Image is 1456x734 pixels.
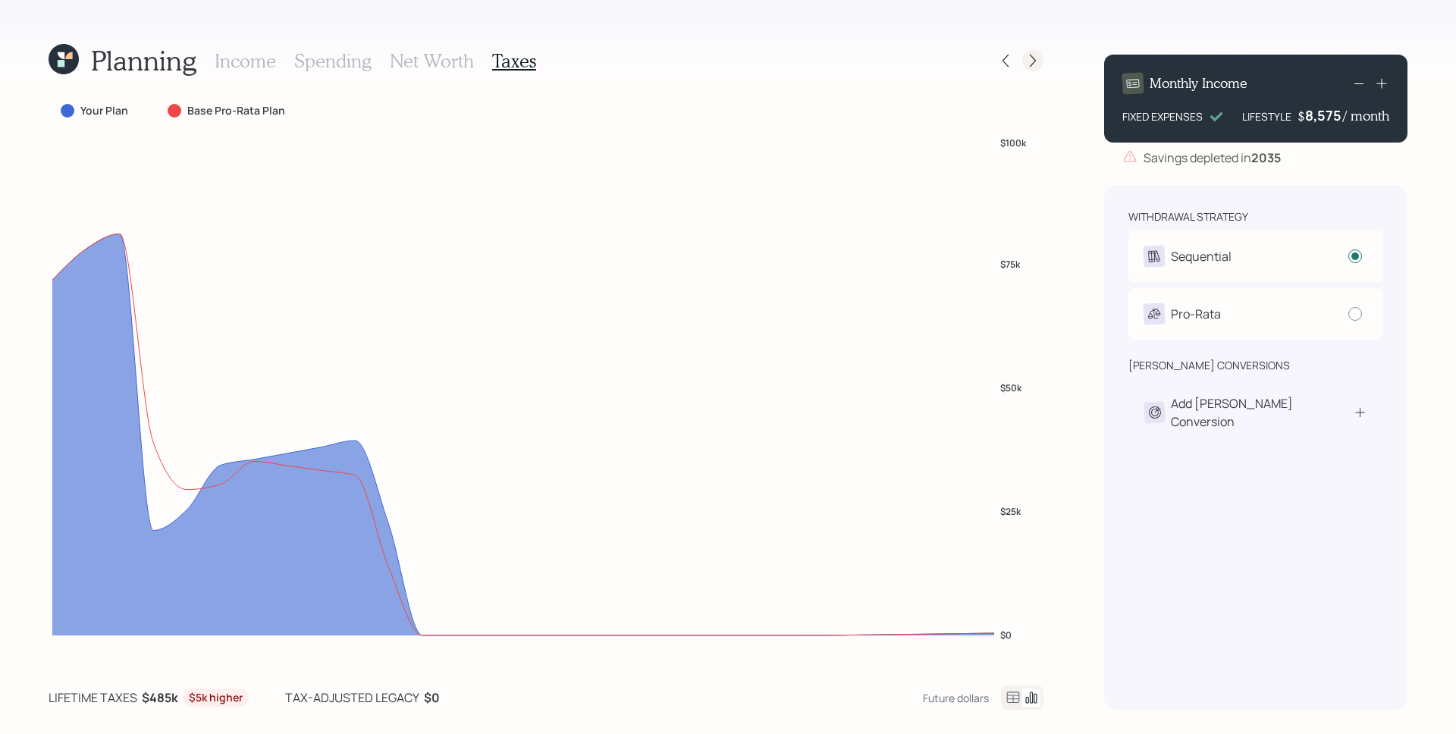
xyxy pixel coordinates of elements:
[1171,305,1221,323] div: Pro-Rata
[1122,108,1203,124] div: FIXED EXPENSES
[1000,381,1022,394] tspan: $50k
[1000,505,1021,518] tspan: $25k
[285,689,419,707] div: tax-adjusted legacy
[1305,106,1343,124] div: 8,575
[1171,247,1232,265] div: Sequential
[1298,108,1305,124] h4: $
[1128,209,1248,224] div: withdrawal strategy
[923,691,989,705] div: Future dollars
[189,690,243,705] div: $5k higher
[91,44,196,77] h1: Planning
[142,689,178,706] b: $485k
[187,103,285,118] label: Base Pro-Rata Plan
[390,50,474,72] h3: Net Worth
[1251,149,1281,166] b: 2035
[1343,108,1389,124] h4: / month
[1000,257,1021,270] tspan: $75k
[215,50,276,72] h3: Income
[1171,394,1353,431] div: Add [PERSON_NAME] Conversion
[1000,136,1027,149] tspan: $100k
[492,50,536,72] h3: Taxes
[1000,629,1012,641] tspan: $0
[1242,108,1291,124] div: LIFESTYLE
[294,50,372,72] h3: Spending
[424,689,440,706] b: $0
[49,689,137,707] div: lifetime taxes
[1150,75,1247,92] h4: Monthly Income
[80,103,128,118] label: Your Plan
[1144,149,1281,167] div: Savings depleted in
[1128,358,1290,373] div: [PERSON_NAME] conversions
